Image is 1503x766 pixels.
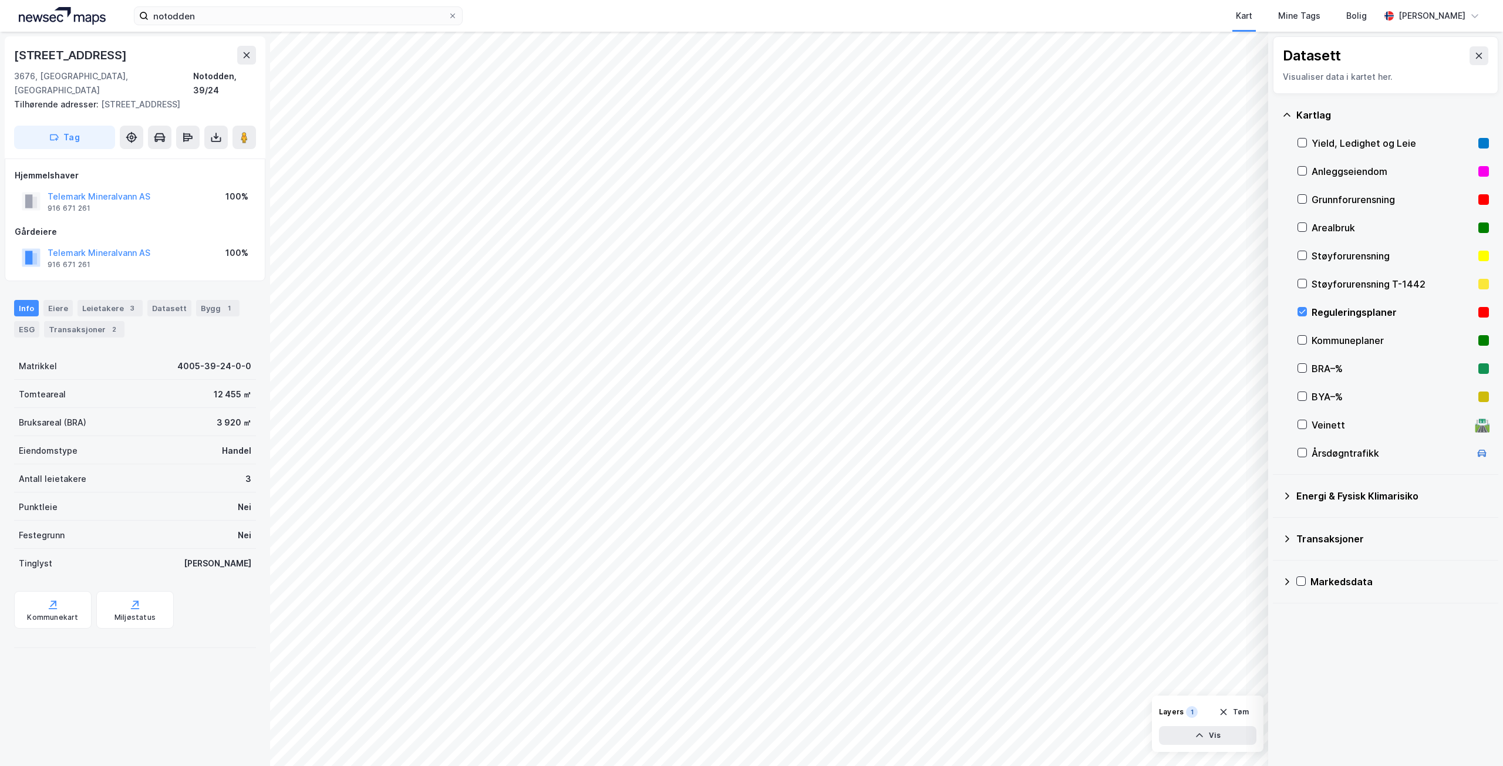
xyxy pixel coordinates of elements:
[1312,446,1470,460] div: Årsdøgntrafikk
[1444,710,1503,766] iframe: Chat Widget
[1312,305,1474,319] div: Reguleringsplaner
[1474,417,1490,433] div: 🛣️
[19,359,57,373] div: Matrikkel
[1312,193,1474,207] div: Grunnforurensning
[223,302,235,314] div: 1
[114,613,156,622] div: Miljøstatus
[48,260,90,269] div: 916 671 261
[1296,489,1489,503] div: Energi & Fysisk Klimarisiko
[147,300,191,316] div: Datasett
[1296,108,1489,122] div: Kartlag
[15,168,255,183] div: Hjemmelshaver
[1159,726,1256,745] button: Vis
[1236,9,1252,23] div: Kart
[15,225,255,239] div: Gårdeiere
[14,97,247,112] div: [STREET_ADDRESS]
[1296,532,1489,546] div: Transaksjoner
[44,321,124,338] div: Transaksjoner
[193,69,256,97] div: Notodden, 39/24
[1278,9,1320,23] div: Mine Tags
[43,300,73,316] div: Eiere
[19,416,86,430] div: Bruksareal (BRA)
[1283,46,1341,65] div: Datasett
[1444,710,1503,766] div: Kontrollprogram for chat
[14,46,129,65] div: [STREET_ADDRESS]
[225,190,248,204] div: 100%
[1312,390,1474,404] div: BYA–%
[27,613,78,622] div: Kommunekart
[1211,703,1256,721] button: Tøm
[14,69,193,97] div: 3676, [GEOGRAPHIC_DATA], [GEOGRAPHIC_DATA]
[1312,362,1474,376] div: BRA–%
[19,7,106,25] img: logo.a4113a55bc3d86da70a041830d287a7e.svg
[14,321,39,338] div: ESG
[77,300,143,316] div: Leietakere
[19,444,77,458] div: Eiendomstype
[245,472,251,486] div: 3
[214,387,251,401] div: 12 455 ㎡
[1312,277,1474,291] div: Støyforurensning T-1442
[1159,707,1184,717] div: Layers
[19,472,86,486] div: Antall leietakere
[1283,70,1488,84] div: Visualiser data i kartet her.
[196,300,240,316] div: Bygg
[48,204,90,213] div: 916 671 261
[1346,9,1367,23] div: Bolig
[1312,333,1474,347] div: Kommuneplaner
[1312,221,1474,235] div: Arealbruk
[238,500,251,514] div: Nei
[1186,706,1198,718] div: 1
[184,556,251,571] div: [PERSON_NAME]
[19,387,66,401] div: Tomteareal
[217,416,251,430] div: 3 920 ㎡
[225,246,248,260] div: 100%
[14,126,115,149] button: Tag
[108,323,120,335] div: 2
[1310,575,1489,589] div: Markedsdata
[19,556,52,571] div: Tinglyst
[1312,418,1470,432] div: Veinett
[126,302,138,314] div: 3
[149,7,448,25] input: Søk på adresse, matrikkel, gårdeiere, leietakere eller personer
[19,500,58,514] div: Punktleie
[19,528,65,542] div: Festegrunn
[1312,249,1474,263] div: Støyforurensning
[1398,9,1465,23] div: [PERSON_NAME]
[14,300,39,316] div: Info
[1312,136,1474,150] div: Yield, Ledighet og Leie
[14,99,101,109] span: Tilhørende adresser:
[1312,164,1474,178] div: Anleggseiendom
[222,444,251,458] div: Handel
[177,359,251,373] div: 4005-39-24-0-0
[238,528,251,542] div: Nei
